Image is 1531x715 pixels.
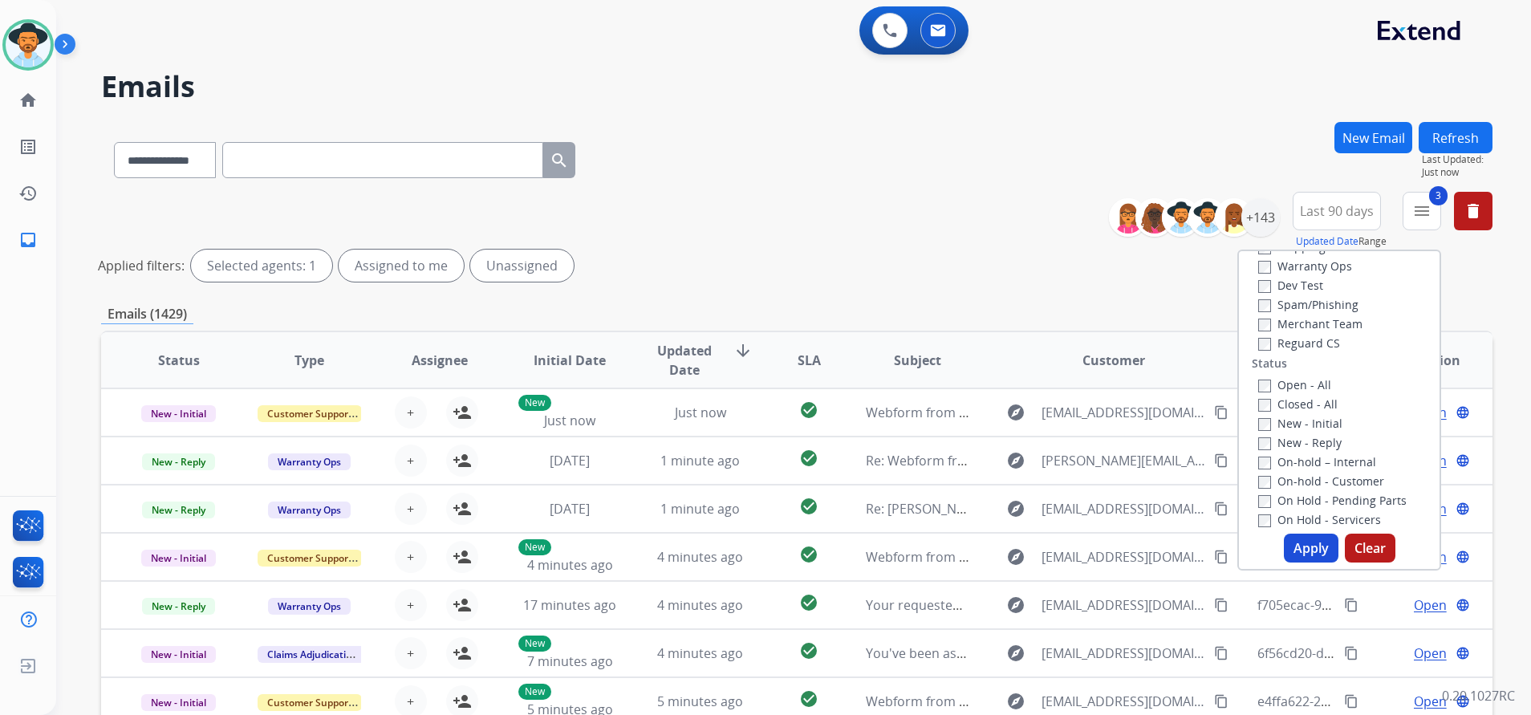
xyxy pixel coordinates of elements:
[1403,192,1441,230] button: 3
[866,404,1329,421] span: Webform from [PERSON_NAME][EMAIL_ADDRESS][DOMAIN_NAME] on [DATE]
[98,256,185,275] p: Applied filters:
[1258,396,1338,412] label: Closed - All
[534,351,606,370] span: Initial Date
[1214,646,1228,660] mat-icon: content_copy
[660,500,740,518] span: 1 minute ago
[1419,122,1492,153] button: Refresh
[268,598,351,615] span: Warranty Ops
[142,598,215,615] span: New - Reply
[18,230,38,250] mat-icon: inbox
[1422,153,1492,166] span: Last Updated:
[1006,499,1025,518] mat-icon: explore
[407,499,414,518] span: +
[527,556,613,574] span: 4 minutes ago
[407,644,414,663] span: +
[407,451,414,470] span: +
[1258,280,1271,293] input: Dev Test
[1214,405,1228,420] mat-icon: content_copy
[294,351,324,370] span: Type
[395,637,427,669] button: +
[866,596,1094,614] span: Your requested Mattress Firm receipt
[866,500,987,518] span: Re: [PERSON_NAME]
[544,412,595,429] span: Just now
[1006,692,1025,711] mat-icon: explore
[866,644,1371,662] span: You've been assigned a new service order: 26cda214-1250-468d-8f12-682abc1d2202
[1258,512,1381,527] label: On Hold - Servicers
[799,689,818,709] mat-icon: check_circle
[1257,596,1498,614] span: f705ecac-94d1-4a75-8355-ae256b4f7a58
[1006,547,1025,567] mat-icon: explore
[1258,514,1271,527] input: On Hold - Servicers
[258,694,362,711] span: Customer Support
[1258,377,1331,392] label: Open - All
[453,451,472,470] mat-icon: person_add
[1257,693,1494,710] span: e4ffa622-275c-488e-975c-277e207938fa
[1214,598,1228,612] mat-icon: content_copy
[1214,502,1228,516] mat-icon: content_copy
[1006,644,1025,663] mat-icon: explore
[142,502,215,518] span: New - Reply
[407,692,414,711] span: +
[660,452,740,469] span: 1 minute ago
[518,684,551,700] p: New
[453,499,472,518] mat-icon: person_add
[141,694,216,711] span: New - Initial
[453,644,472,663] mat-icon: person_add
[866,452,1450,469] span: Re: Webform from [PERSON_NAME][EMAIL_ADDRESS][PERSON_NAME][DOMAIN_NAME] on [DATE]
[1042,692,1205,711] span: [EMAIL_ADDRESS][DOMAIN_NAME]
[395,493,427,525] button: +
[799,449,818,468] mat-icon: check_circle
[1258,399,1271,412] input: Closed - All
[1296,235,1358,248] button: Updated Date
[1456,502,1470,516] mat-icon: language
[799,400,818,420] mat-icon: check_circle
[158,351,200,370] span: Status
[258,646,368,663] span: Claims Adjudication
[258,405,362,422] span: Customer Support
[18,91,38,110] mat-icon: home
[1042,547,1205,567] span: [EMAIL_ADDRESS][DOMAIN_NAME]
[1258,278,1323,293] label: Dev Test
[1456,598,1470,612] mat-icon: language
[142,453,215,470] span: New - Reply
[1042,403,1205,422] span: [EMAIL_ADDRESS][DOMAIN_NAME]
[518,539,551,555] p: New
[550,452,590,469] span: [DATE]
[1258,473,1384,489] label: On-hold - Customer
[1258,261,1271,274] input: Warranty Ops
[1258,493,1407,508] label: On Hold - Pending Parts
[733,341,753,360] mat-icon: arrow_downward
[412,351,468,370] span: Assignee
[470,250,574,282] div: Unassigned
[1214,694,1228,709] mat-icon: content_copy
[141,550,216,567] span: New - Initial
[141,646,216,663] span: New - Initial
[523,596,616,614] span: 17 minutes ago
[1258,316,1362,331] label: Merchant Team
[1258,338,1271,351] input: Reguard CS
[1082,351,1145,370] span: Customer
[395,445,427,477] button: +
[453,547,472,567] mat-icon: person_add
[550,151,569,170] mat-icon: search
[1257,644,1496,662] span: 6f56cd20-d79f-4f08-9ab8-9616ac9e31b3
[1344,598,1358,612] mat-icon: content_copy
[6,22,51,67] img: avatar
[395,396,427,429] button: +
[339,250,464,282] div: Assigned to me
[1006,451,1025,470] mat-icon: explore
[866,548,1229,566] span: Webform from [EMAIL_ADDRESS][DOMAIN_NAME] on [DATE]
[1258,335,1340,351] label: Reguard CS
[101,304,193,324] p: Emails (1429)
[1422,166,1492,179] span: Just now
[1414,692,1447,711] span: Open
[798,351,821,370] span: SLA
[1258,457,1271,469] input: On-hold – Internal
[1006,595,1025,615] mat-icon: explore
[1258,297,1358,312] label: Spam/Phishing
[141,405,216,422] span: New - Initial
[1300,208,1374,214] span: Last 90 days
[894,351,941,370] span: Subject
[1241,198,1280,237] div: +143
[1214,550,1228,564] mat-icon: content_copy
